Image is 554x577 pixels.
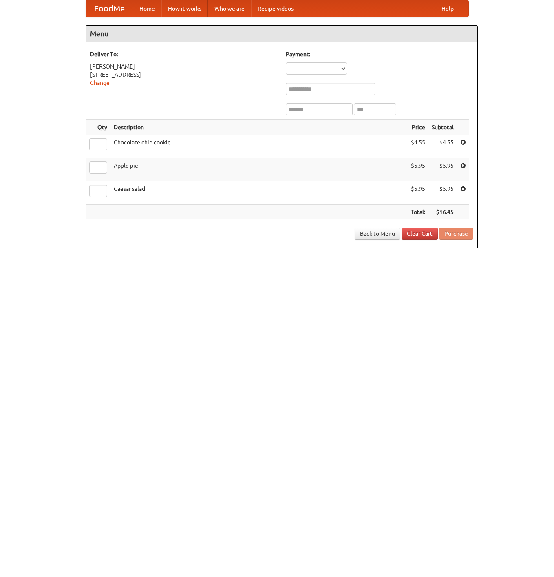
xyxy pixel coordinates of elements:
[90,50,278,58] h5: Deliver To:
[439,228,473,240] button: Purchase
[86,26,477,42] h4: Menu
[407,181,428,205] td: $5.95
[428,120,457,135] th: Subtotal
[90,80,110,86] a: Change
[286,50,473,58] h5: Payment:
[90,62,278,71] div: [PERSON_NAME]
[407,205,428,220] th: Total:
[86,120,110,135] th: Qty
[208,0,251,17] a: Who we are
[90,71,278,79] div: [STREET_ADDRESS]
[86,0,133,17] a: FoodMe
[161,0,208,17] a: How it works
[435,0,460,17] a: Help
[110,158,407,181] td: Apple pie
[407,158,428,181] td: $5.95
[110,181,407,205] td: Caesar salad
[251,0,300,17] a: Recipe videos
[355,228,400,240] a: Back to Menu
[133,0,161,17] a: Home
[110,135,407,158] td: Chocolate chip cookie
[428,158,457,181] td: $5.95
[428,135,457,158] td: $4.55
[428,181,457,205] td: $5.95
[428,205,457,220] th: $16.45
[110,120,407,135] th: Description
[402,228,438,240] a: Clear Cart
[407,120,428,135] th: Price
[407,135,428,158] td: $4.55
